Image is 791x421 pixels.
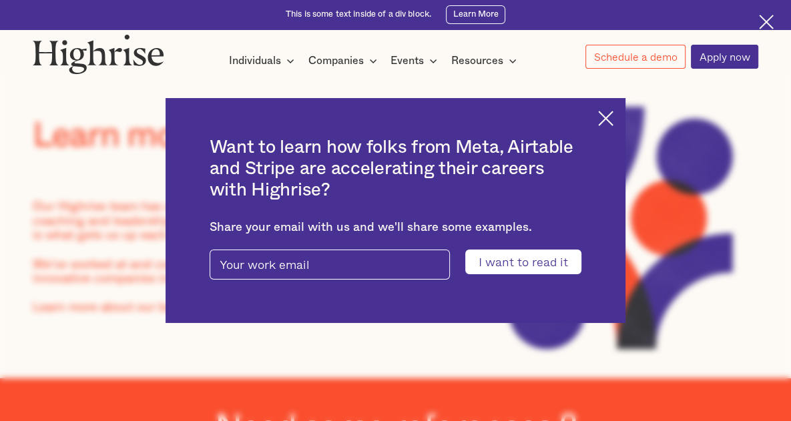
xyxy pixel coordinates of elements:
[229,53,281,69] div: Individuals
[210,220,582,235] div: Share your email with us and we'll share some examples.
[390,53,441,69] div: Events
[390,53,424,69] div: Events
[210,250,582,274] form: pop-up-modal-form
[451,53,503,69] div: Resources
[33,34,164,73] img: Highrise logo
[308,53,364,69] div: Companies
[465,250,582,274] input: I want to read it
[446,5,505,25] a: Learn More
[210,137,582,201] h2: Want to learn how folks from Meta, Airtable and Stripe are accelerating their careers with Highrise?
[585,45,686,69] a: Schedule a demo
[451,53,521,69] div: Resources
[229,53,298,69] div: Individuals
[210,250,451,280] input: Your work email
[308,53,381,69] div: Companies
[598,111,613,126] img: Cross icon
[691,45,758,69] a: Apply now
[286,9,431,20] div: This is some text inside of a div block.
[759,15,774,29] img: Cross icon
